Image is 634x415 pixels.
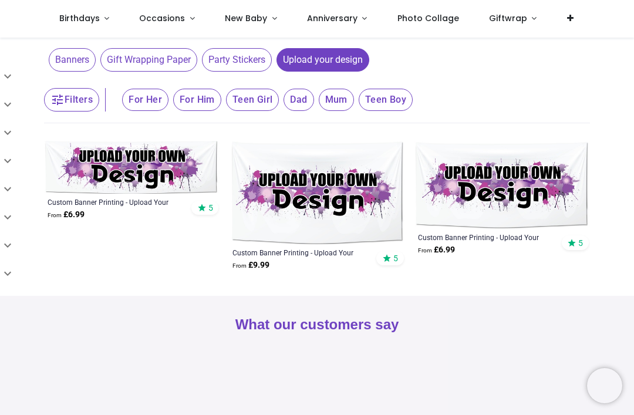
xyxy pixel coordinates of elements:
iframe: Brevo live chat [587,368,622,403]
span: Banners [49,48,96,72]
button: Filters [44,88,99,112]
span: 5 [208,203,213,213]
a: Custom Banner Printing - Upload Your Own Design - Size 1 [48,197,183,207]
span: Mum [319,89,354,111]
span: Photo Collage [397,12,459,24]
span: New Baby [225,12,267,24]
span: Anniversary [307,12,358,24]
img: Custom Banner Printing - Upload Your Own Design - Size 1 - Traditional Banner [44,141,220,194]
span: 5 [393,253,398,264]
span: Upload your design [276,48,369,72]
span: Occasions [139,12,185,24]
span: From [418,247,432,254]
span: From [232,262,247,269]
span: Teen Girl [226,89,279,111]
span: 5 [578,238,583,248]
span: For Him [173,89,221,111]
span: Teen Boy [359,89,413,111]
button: Upload your design [272,48,369,72]
a: Custom Banner Printing - Upload Your Own Design - Size 2 [232,248,367,257]
span: Dad [284,89,313,111]
button: Banners [44,48,96,72]
h2: What our customers say [44,315,590,335]
strong: £ 6.99 [418,244,455,256]
img: Custom Banner Printing - Upload Your Own Design - Size 2 - Backdrop Banner Style [229,141,404,244]
button: Gift Wrapping Paper [96,48,197,72]
a: Custom Banner Printing - Upload Your Own Design - Size 3 [418,232,553,242]
strong: £ 6.99 [48,209,85,221]
span: Gift Wrapping Paper [100,48,197,72]
span: Party Stickers [202,48,272,72]
span: Birthdays [59,12,100,24]
span: From [48,212,62,218]
span: Giftwrap [489,12,527,24]
img: Custom Banner Printing - Upload Your Own Design - Size 3 - Midway Banner [414,141,590,229]
button: Party Stickers [197,48,272,72]
strong: £ 9.99 [232,259,269,271]
span: For Her [122,89,168,111]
